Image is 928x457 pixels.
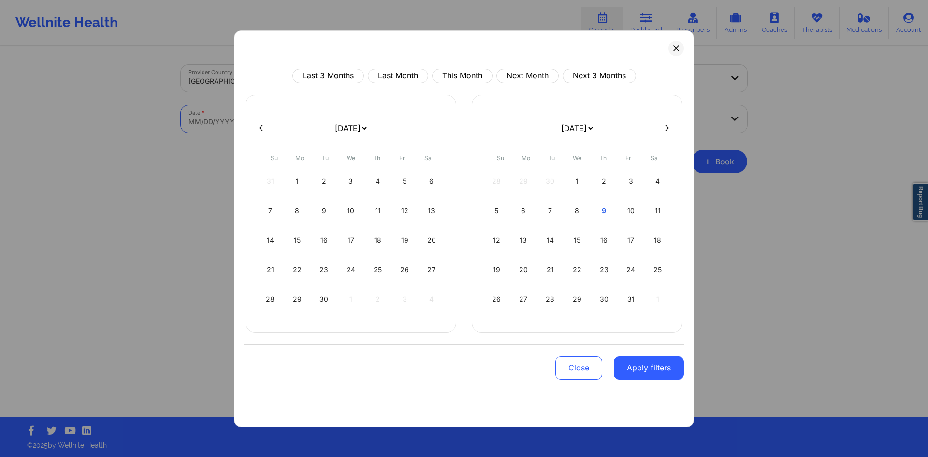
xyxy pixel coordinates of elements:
[312,286,336,313] div: Tue Sep 30 2025
[339,227,363,254] div: Wed Sep 17 2025
[619,286,643,313] div: Fri Oct 31 2025
[592,256,616,283] div: Thu Oct 23 2025
[419,256,444,283] div: Sat Sep 27 2025
[285,256,310,283] div: Mon Sep 22 2025
[555,356,602,380] button: Close
[292,69,364,83] button: Last 3 Months
[614,356,684,380] button: Apply filters
[258,197,283,224] div: Sun Sep 07 2025
[424,154,432,162] abbr: Saturday
[619,197,643,224] div: Fri Oct 10 2025
[497,154,504,162] abbr: Sunday
[484,286,509,313] div: Sun Oct 26 2025
[538,197,563,224] div: Tue Oct 07 2025
[365,227,390,254] div: Thu Sep 18 2025
[484,197,509,224] div: Sun Oct 05 2025
[285,197,310,224] div: Mon Sep 08 2025
[563,69,636,83] button: Next 3 Months
[258,286,283,313] div: Sun Sep 28 2025
[511,227,536,254] div: Mon Oct 13 2025
[496,69,559,83] button: Next Month
[592,227,616,254] div: Thu Oct 16 2025
[419,197,444,224] div: Sat Sep 13 2025
[645,168,670,195] div: Sat Oct 04 2025
[285,286,310,313] div: Mon Sep 29 2025
[599,154,607,162] abbr: Thursday
[619,256,643,283] div: Fri Oct 24 2025
[347,154,355,162] abbr: Wednesday
[339,197,363,224] div: Wed Sep 10 2025
[522,154,530,162] abbr: Monday
[392,197,417,224] div: Fri Sep 12 2025
[651,154,658,162] abbr: Saturday
[619,168,643,195] div: Fri Oct 03 2025
[392,168,417,195] div: Fri Sep 05 2025
[392,256,417,283] div: Fri Sep 26 2025
[312,197,336,224] div: Tue Sep 09 2025
[511,256,536,283] div: Mon Oct 20 2025
[365,168,390,195] div: Thu Sep 04 2025
[565,168,590,195] div: Wed Oct 01 2025
[365,256,390,283] div: Thu Sep 25 2025
[322,154,329,162] abbr: Tuesday
[484,256,509,283] div: Sun Oct 19 2025
[538,227,563,254] div: Tue Oct 14 2025
[565,227,590,254] div: Wed Oct 15 2025
[339,168,363,195] div: Wed Sep 03 2025
[548,154,555,162] abbr: Tuesday
[645,197,670,224] div: Sat Oct 11 2025
[392,227,417,254] div: Fri Sep 19 2025
[538,286,563,313] div: Tue Oct 28 2025
[312,168,336,195] div: Tue Sep 02 2025
[565,197,590,224] div: Wed Oct 08 2025
[373,154,380,162] abbr: Thursday
[645,256,670,283] div: Sat Oct 25 2025
[538,256,563,283] div: Tue Oct 21 2025
[565,256,590,283] div: Wed Oct 22 2025
[511,197,536,224] div: Mon Oct 06 2025
[368,69,428,83] button: Last Month
[432,69,493,83] button: This Month
[312,227,336,254] div: Tue Sep 16 2025
[365,197,390,224] div: Thu Sep 11 2025
[271,154,278,162] abbr: Sunday
[645,227,670,254] div: Sat Oct 18 2025
[258,256,283,283] div: Sun Sep 21 2025
[511,286,536,313] div: Mon Oct 27 2025
[619,227,643,254] div: Fri Oct 17 2025
[312,256,336,283] div: Tue Sep 23 2025
[592,168,616,195] div: Thu Oct 02 2025
[285,227,310,254] div: Mon Sep 15 2025
[625,154,631,162] abbr: Friday
[339,256,363,283] div: Wed Sep 24 2025
[592,286,616,313] div: Thu Oct 30 2025
[399,154,405,162] abbr: Friday
[419,227,444,254] div: Sat Sep 20 2025
[295,154,304,162] abbr: Monday
[419,168,444,195] div: Sat Sep 06 2025
[285,168,310,195] div: Mon Sep 01 2025
[484,227,509,254] div: Sun Oct 12 2025
[573,154,581,162] abbr: Wednesday
[258,227,283,254] div: Sun Sep 14 2025
[565,286,590,313] div: Wed Oct 29 2025
[592,197,616,224] div: Thu Oct 09 2025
